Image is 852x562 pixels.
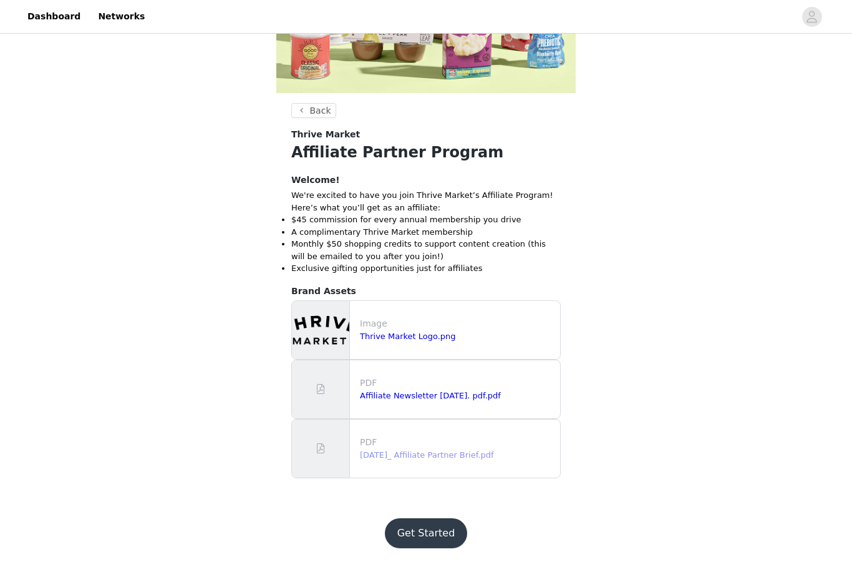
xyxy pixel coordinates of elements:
li: Exclusive gifting opportunities just for affiliates [291,262,561,275]
button: Get Started [385,518,468,548]
a: Dashboard [20,2,88,31]
p: Image [360,317,555,330]
li: A complimentary Thrive Market membership [291,226,561,239]
a: Thrive Market Logo.png [360,332,456,341]
h4: Welcome! [291,174,561,187]
li: $45 commission for every annual membership you drive [291,214,561,226]
p: PDF [360,436,555,449]
p: PDF [360,377,555,390]
p: We're excited to have you join Thrive Market’s Affiliate Program! Here’s what you’ll get as an af... [291,189,561,214]
a: [DATE]_ Affiliate Partner Brief.pdf [360,450,494,460]
h4: Brand Assets [291,285,561,298]
div: avatar [806,7,818,27]
button: Back [291,103,336,118]
span: Thrive Market [291,128,360,141]
img: file [292,301,349,359]
li: Monthly $50 shopping credits to support content creation (this will be emailed to you after you j... [291,238,561,262]
a: Networks [90,2,152,31]
h1: Affiliate Partner Program [291,141,561,164]
a: Affiliate Newsletter [DATE]. pdf.pdf [360,391,501,400]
